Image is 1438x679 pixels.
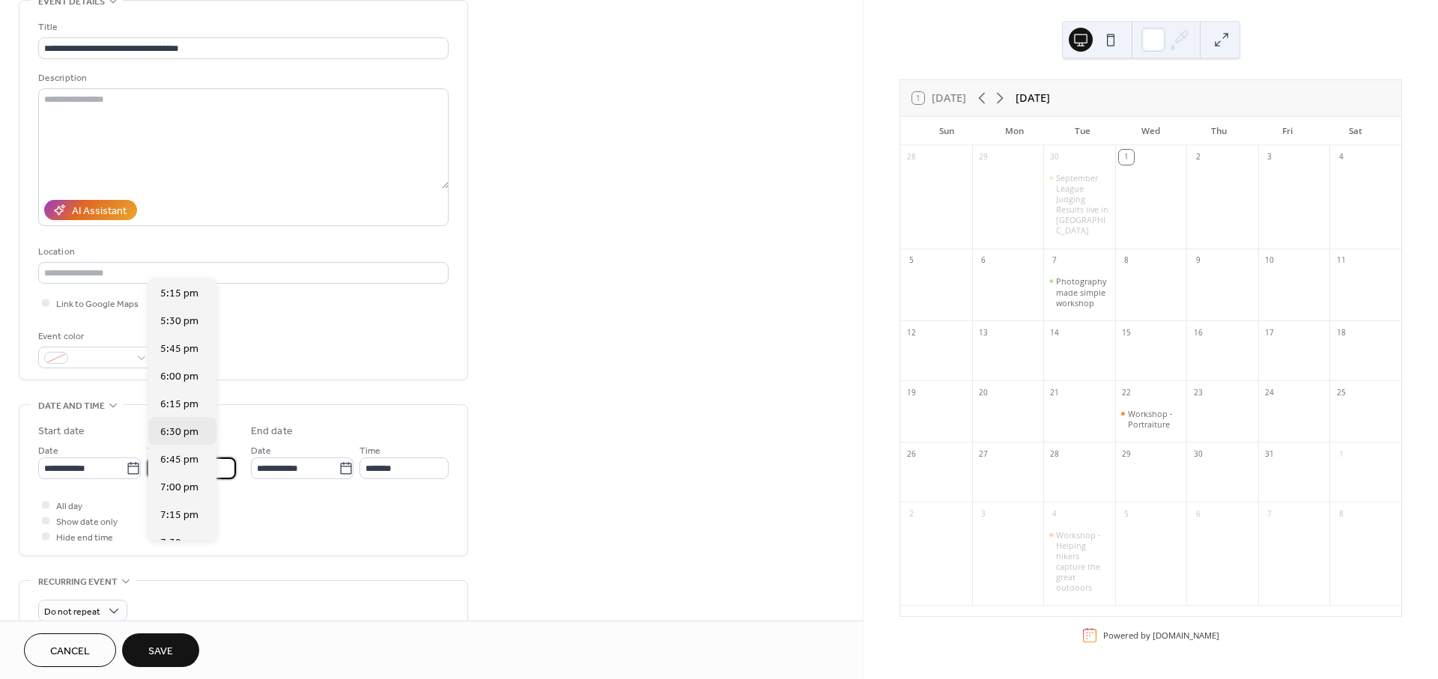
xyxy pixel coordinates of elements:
span: 6:30 pm [160,424,198,440]
div: 8 [1334,506,1349,521]
span: Cancel [50,644,90,660]
div: Photography made simple workshop [1056,276,1108,308]
div: Title [38,19,446,35]
a: [DOMAIN_NAME] [1153,630,1219,641]
span: Time [359,443,380,459]
div: Event color [38,329,151,344]
div: September League Judging Results live in [GEOGRAPHIC_DATA] [1056,173,1108,236]
span: 5:45 pm [160,341,198,357]
span: Save [148,644,173,660]
div: Description [38,70,446,86]
div: 8 [1119,253,1134,268]
div: 6 [976,253,991,268]
div: 17 [1262,325,1277,340]
div: 4 [1334,150,1349,165]
span: Time [147,443,168,459]
div: 25 [1334,385,1349,400]
span: Date [38,443,58,459]
div: Location [38,244,446,260]
span: 5:15 pm [160,286,198,302]
span: Do not repeat [44,603,100,621]
div: 20 [976,385,991,400]
div: 29 [1119,446,1134,461]
div: 15 [1119,325,1134,340]
div: 4 [1048,506,1063,521]
div: AI Assistant [72,204,127,219]
div: Powered by [1103,630,1219,641]
div: Start date [38,424,85,439]
span: Recurring event [38,574,118,590]
span: 7:30 pm [160,535,198,551]
span: Show date only [56,514,118,530]
div: 7 [1048,253,1063,268]
div: 28 [1048,446,1063,461]
div: Sat [1321,117,1389,145]
div: Tue [1049,117,1117,145]
div: Photography made simple workshop [1043,276,1115,308]
div: 14 [1048,325,1063,340]
div: Sun [912,117,980,145]
span: Date and time [38,398,105,414]
span: 7:15 pm [160,508,198,523]
div: Workshop - Portraiture [1128,409,1180,430]
div: 18 [1334,325,1349,340]
span: 7:00 pm [160,480,198,496]
button: Cancel [24,633,116,667]
span: Hide end time [56,530,113,546]
span: Link to Google Maps [56,296,139,312]
span: 6:15 pm [160,397,198,412]
div: 22 [1119,385,1134,400]
div: 21 [1048,385,1063,400]
div: 30 [1191,446,1206,461]
div: 31 [1262,446,1277,461]
div: 12 [904,325,919,340]
div: End date [251,424,293,439]
div: 24 [1262,385,1277,400]
div: 26 [904,446,919,461]
div: 11 [1334,253,1349,268]
span: 6:45 pm [160,452,198,468]
div: 23 [1191,385,1206,400]
span: 5:30 pm [160,314,198,329]
div: Mon [980,117,1049,145]
div: 6 [1191,506,1206,521]
div: 10 [1262,253,1277,268]
span: Date [251,443,271,459]
div: 13 [976,325,991,340]
div: 1 [1119,150,1134,165]
div: September League Judging Results live in Crosscare [1043,173,1115,236]
button: Save [122,633,199,667]
div: 1 [1334,446,1349,461]
span: 6:00 pm [160,369,198,385]
div: Wed [1117,117,1185,145]
div: Fri [1253,117,1321,145]
div: Thu [1185,117,1253,145]
span: All day [56,499,82,514]
div: 9 [1191,253,1206,268]
div: 7 [1262,506,1277,521]
div: 28 [904,150,919,165]
div: 5 [1119,506,1134,521]
div: 30 [1048,150,1063,165]
div: 27 [976,446,991,461]
div: 3 [1262,150,1277,165]
div: 19 [904,385,919,400]
div: 5 [904,253,919,268]
div: 3 [976,506,991,521]
div: Workshop - Helping hikers capture the great outdoors [1043,530,1115,593]
div: Workshop - Helping hikers capture the great outdoors [1056,530,1108,593]
div: 29 [976,150,991,165]
div: Workshop - Portraiture [1115,409,1187,430]
div: 2 [1191,150,1206,165]
div: [DATE] [1016,90,1050,106]
button: AI Assistant [44,200,137,220]
div: 16 [1191,325,1206,340]
div: 2 [904,506,919,521]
